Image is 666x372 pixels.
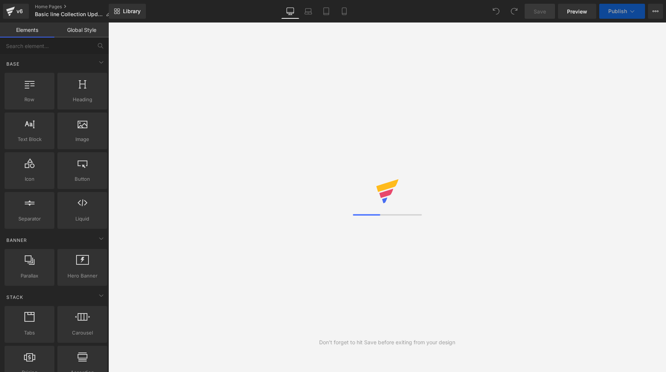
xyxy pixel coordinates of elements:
span: Row [7,96,52,103]
span: Icon [7,175,52,183]
span: Publish [608,8,627,14]
button: Publish [599,4,645,19]
a: New Library [109,4,146,19]
span: Preview [567,7,587,15]
button: More [648,4,663,19]
a: Preview [558,4,596,19]
a: Global Style [54,22,109,37]
a: Desktop [281,4,299,19]
a: Mobile [335,4,353,19]
span: Liquid [60,215,105,223]
button: Redo [507,4,522,19]
span: Basic line Collection Update [35,11,103,17]
span: Save [534,7,546,15]
a: v6 [3,4,29,19]
button: Undo [489,4,504,19]
a: Home Pages [35,4,117,10]
span: Parallax [7,272,52,280]
span: Tabs [7,329,52,337]
a: Tablet [317,4,335,19]
div: Don't forget to hit Save before exiting from your design [319,338,455,346]
span: Image [60,135,105,143]
span: Heading [60,96,105,103]
span: Stack [6,294,24,301]
span: Button [60,175,105,183]
span: Separator [7,215,52,223]
div: v6 [15,6,24,16]
span: Library [123,8,141,15]
a: Laptop [299,4,317,19]
span: Hero Banner [60,272,105,280]
span: Banner [6,237,28,244]
span: Base [6,60,20,67]
span: Text Block [7,135,52,143]
span: Carousel [60,329,105,337]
